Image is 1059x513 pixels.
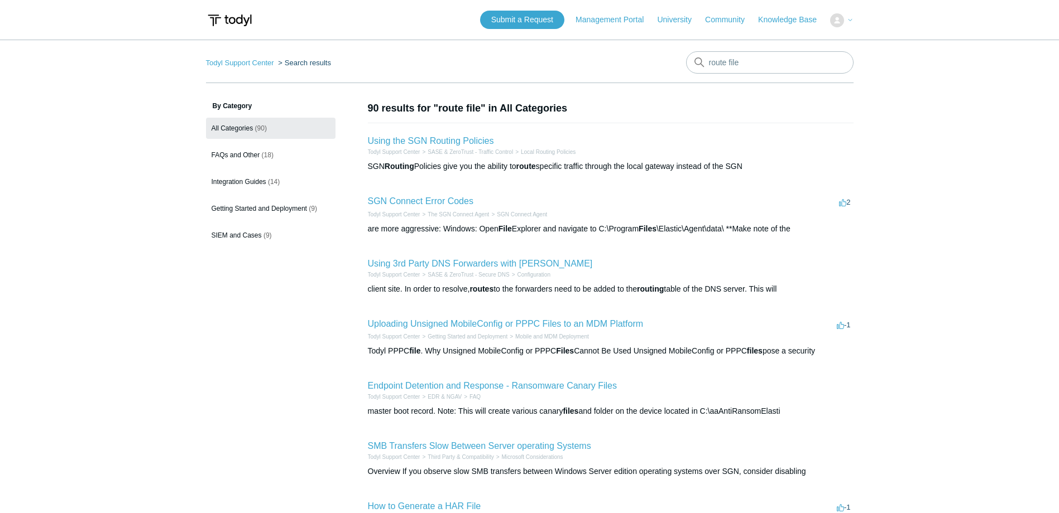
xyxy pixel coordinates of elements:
em: routing [637,284,664,293]
a: Mobile and MDM Deployment [515,333,589,340]
a: Integration Guides (14) [206,171,336,192]
li: Todyl Support Center [368,393,420,401]
li: Search results [276,59,331,67]
a: How to Generate a HAR File [368,501,481,511]
a: Microsoft Considerations [502,454,563,460]
em: files [747,346,763,355]
div: Todyl PPPC . Why Unsigned MobileConfig or PPPC Cannot Be Used Unsigned MobileConfig or PPPC pose ... [368,345,854,357]
li: Todyl Support Center [368,148,420,156]
em: Files [556,346,574,355]
li: Configuration [510,270,550,279]
em: file [409,346,420,355]
em: route [516,162,536,171]
a: SIEM and Cases (9) [206,225,336,246]
a: Getting Started and Deployment (9) [206,198,336,219]
a: EDR & NGAV [428,394,462,400]
em: Files [639,224,657,233]
a: SASE & ZeroTrust - Traffic Control [428,149,513,155]
span: FAQs and Other [212,151,260,159]
span: Getting Started and Deployment [212,205,307,212]
a: All Categories (90) [206,118,336,139]
a: Uploading Unsigned MobileConfig or PPPC Files to an MDM Platform [368,319,644,328]
em: files [563,406,578,415]
a: Submit a Request [480,11,564,29]
span: -1 [837,321,851,329]
a: Community [705,14,756,26]
a: Knowledge Base [758,14,828,26]
span: 2 [839,198,850,206]
a: Endpoint Detention and Response - Ransomware Canary Files [368,381,617,390]
a: SGN Connect Error Codes [368,196,473,206]
input: Search [686,51,854,74]
a: FAQ [469,394,481,400]
li: Todyl Support Center [368,453,420,461]
a: Using the SGN Routing Policies [368,136,494,146]
span: (9) [309,205,317,212]
a: FAQs and Other (18) [206,144,336,166]
span: SIEM and Cases [212,231,262,239]
li: Third Party & Compatibility [420,453,493,461]
a: Todyl Support Center [368,333,420,340]
em: Routing [385,162,414,171]
a: Todyl Support Center [206,59,274,67]
a: Todyl Support Center [368,454,420,460]
span: (18) [262,151,274,159]
div: are more aggressive: Windows: Open Explorer and navigate to C:\Program \Elastic\Agent\data\ **Mak... [368,223,854,235]
li: SASE & ZeroTrust - Traffic Control [420,148,513,156]
a: SGN Connect Agent [497,211,547,217]
img: Todyl Support Center Help Center home page [206,10,253,31]
a: SMB Transfers Slow Between Server operating Systems [368,441,591,451]
span: (90) [255,124,267,132]
a: Configuration [517,272,550,278]
li: Local Routing Policies [513,148,576,156]
li: Getting Started and Deployment [420,332,507,341]
span: -1 [837,503,851,511]
li: Todyl Support Center [368,332,420,341]
div: client site. In order to resolve, to the forwarders need to be added to the table of the DNS serv... [368,283,854,295]
li: FAQ [462,393,481,401]
a: University [657,14,702,26]
li: Todyl Support Center [368,270,420,279]
a: Management Portal [576,14,655,26]
a: Using 3rd Party DNS Forwarders with [PERSON_NAME] [368,259,593,268]
em: File [499,224,512,233]
span: All Categories [212,124,253,132]
div: SGN Policies give you the ability to specific traffic through the local gateway instead of the SGN [368,161,854,172]
a: Getting Started and Deployment [428,333,507,340]
a: SASE & ZeroTrust - Secure DNS [428,272,509,278]
a: Todyl Support Center [368,149,420,155]
a: Local Routing Policies [521,149,576,155]
li: The SGN Connect Agent [420,210,489,219]
a: Todyl Support Center [368,272,420,278]
span: Integration Guides [212,178,266,186]
li: Microsoft Considerations [494,453,563,461]
li: SGN Connect Agent [489,210,547,219]
div: master boot record. Note: This will create various canary and folder on the device located in C:\... [368,405,854,417]
li: EDR & NGAV [420,393,462,401]
a: The SGN Connect Agent [428,211,489,217]
a: Todyl Support Center [368,211,420,217]
div: Overview If you observe slow SMB transfers between Windows Server edition operating systems over ... [368,466,854,477]
li: SASE & ZeroTrust - Secure DNS [420,270,509,279]
li: Mobile and MDM Deployment [507,332,589,341]
a: Third Party & Compatibility [428,454,493,460]
h3: By Category [206,101,336,111]
li: Todyl Support Center [206,59,276,67]
span: (14) [268,178,280,186]
h1: 90 results for "route file" in All Categories [368,101,854,116]
em: routes [469,284,493,293]
li: Todyl Support Center [368,210,420,219]
a: Todyl Support Center [368,394,420,400]
span: (9) [263,231,272,239]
